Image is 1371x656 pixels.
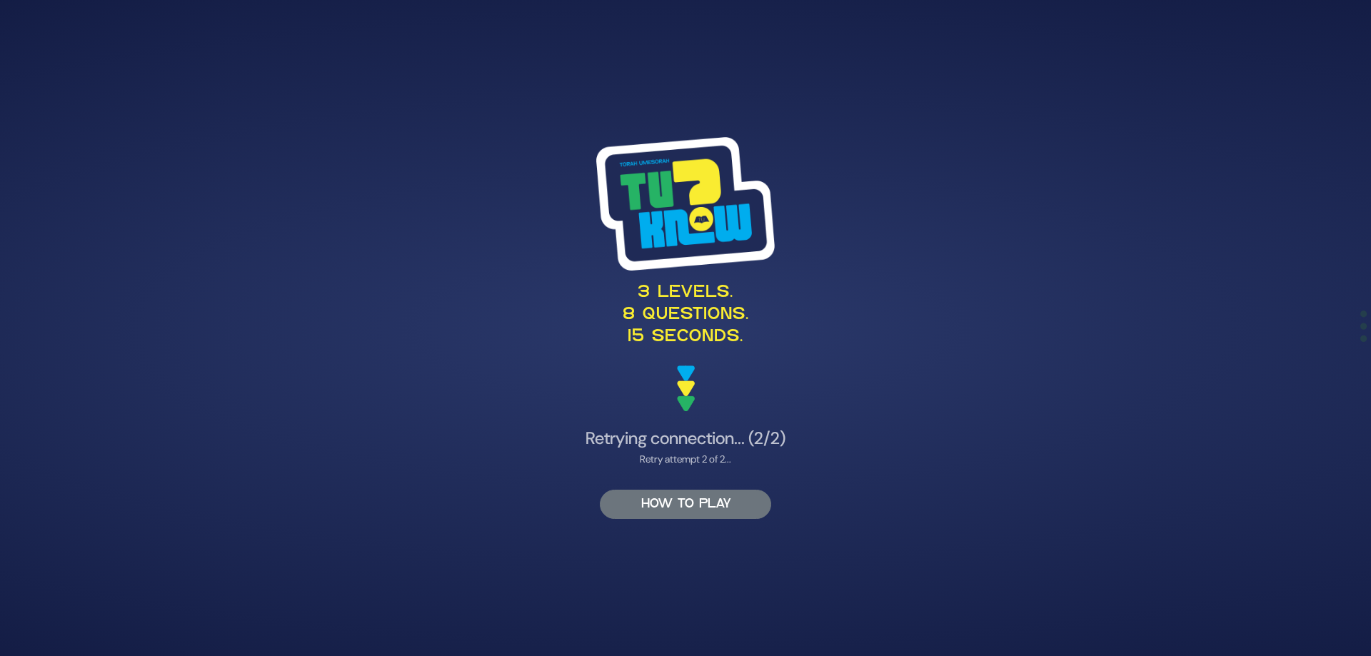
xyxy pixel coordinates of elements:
[677,365,695,411] img: decoration arrows
[337,282,1034,349] p: 3 levels. 8 questions. 15 seconds.
[596,137,775,270] img: Tournament Logo
[600,490,771,519] button: HOW TO PLAY
[337,428,1034,449] h4: Retrying connection... (2/2)
[337,452,1034,467] div: Retry attempt 2 of 2...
